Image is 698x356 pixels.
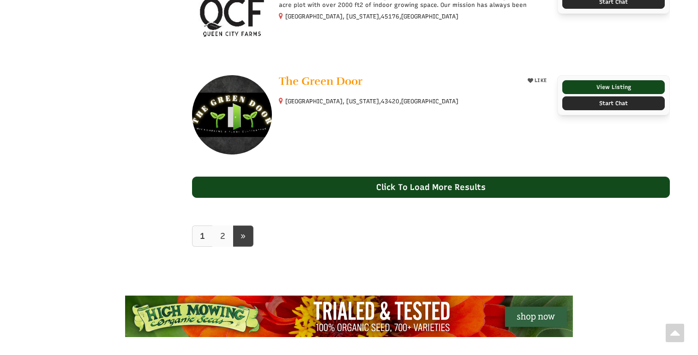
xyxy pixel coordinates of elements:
[285,98,458,105] small: [GEOGRAPHIC_DATA], [US_STATE], ,
[192,225,213,247] a: 1
[241,231,246,241] span: »
[524,75,550,86] button: LIKE
[562,96,665,110] a: Start Chat
[533,77,547,83] span: LIKE
[285,13,458,20] small: [GEOGRAPHIC_DATA], [US_STATE], ,
[562,80,665,94] a: View Listing
[125,296,573,337] img: High
[200,231,205,241] b: 1
[401,97,458,106] span: [GEOGRAPHIC_DATA]
[279,74,362,88] span: The Green Door
[192,177,670,198] div: Click To Load More Results
[233,225,253,247] a: next
[401,12,458,21] span: [GEOGRAPHIC_DATA]
[192,75,272,155] img: The Green Door
[212,225,233,247] a: 2
[279,75,518,89] a: The Green Door
[381,97,399,106] span: 43420
[381,12,399,21] span: 45176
